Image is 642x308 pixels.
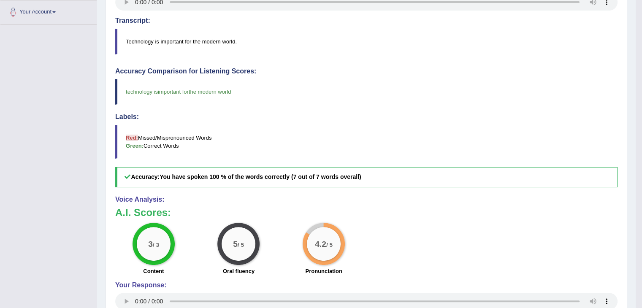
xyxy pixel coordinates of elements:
[126,143,144,149] b: Green:
[223,267,255,275] label: Oral fluency
[148,239,153,248] big: 3
[115,281,618,289] h4: Your Response:
[115,196,618,203] h4: Voice Analysis:
[238,241,244,248] small: / 5
[158,89,189,95] span: important for
[153,241,159,248] small: / 3
[160,173,361,180] b: You have spoken 100 % of the words correctly (7 out of 7 words overall)
[126,135,138,141] b: Red:
[315,239,326,248] big: 4.2
[326,241,333,248] small: / 5
[115,68,618,75] h4: Accuracy Comparison for Listening Scores:
[115,113,618,121] h4: Labels:
[115,17,618,24] h4: Transcript:
[233,239,238,248] big: 5
[143,267,164,275] label: Content
[115,125,618,159] blockquote: Missed/Mispronounced Words Correct Words
[115,29,618,54] blockquote: Technology is important for the modern world.
[115,207,171,218] b: A.I. Scores:
[115,167,618,187] h5: Accuracy:
[189,89,231,95] span: the modern world
[126,89,158,95] span: technology is
[0,0,97,22] a: Your Account
[305,267,342,275] label: Pronunciation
